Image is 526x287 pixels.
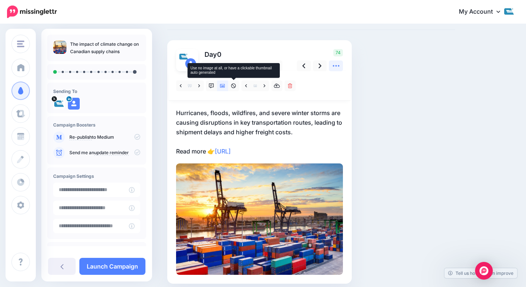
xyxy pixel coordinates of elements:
[451,3,515,21] a: My Account
[69,149,140,156] p: Send me an
[69,134,92,140] a: Re-publish
[53,173,140,179] h4: Campaign Settings
[53,89,140,94] h4: Sending To
[7,6,57,18] img: Missinglettr
[70,41,140,55] p: The impact of climate change on Canadian supply chains
[176,163,343,274] img: b14381ed6bbb90acdfa869393269bcb4.jpg
[185,58,196,69] img: user_default_image.png
[53,122,140,128] h4: Campaign Boosters
[53,41,66,54] img: b14381ed6bbb90acdfa869393269bcb4_thumb.jpg
[217,51,221,58] span: 0
[201,60,282,71] a: All Profiles
[201,49,283,60] p: Day
[475,262,493,280] div: Open Intercom Messenger
[17,41,24,47] img: menu.png
[333,49,343,56] span: 74
[215,148,231,155] a: [URL]
[68,98,80,110] img: user_default_image.png
[176,108,343,156] p: Hurricanes, floods, wildfires, and severe winter storms are causing disruptions in key transporta...
[444,268,517,278] a: Tell us how we can improve
[53,98,65,110] img: pJGyh5iQ-9339.jpg
[205,62,274,70] span: All Profiles
[94,150,129,156] a: update reminder
[178,51,189,62] img: pJGyh5iQ-9339.jpg
[69,134,140,141] p: to Medium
